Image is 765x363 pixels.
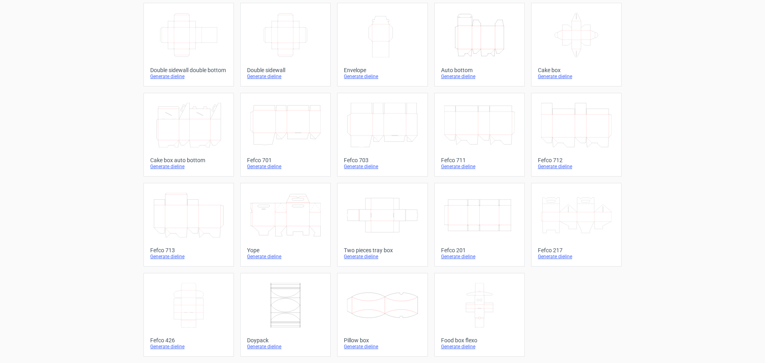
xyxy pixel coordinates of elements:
[247,157,324,163] div: Fefco 701
[538,163,615,170] div: Generate dieline
[344,157,421,163] div: Fefco 703
[247,163,324,170] div: Generate dieline
[344,163,421,170] div: Generate dieline
[150,67,227,73] div: Double sidewall double bottom
[247,67,324,73] div: Double sidewall
[538,73,615,80] div: Generate dieline
[337,273,428,357] a: Pillow boxGenerate dieline
[434,183,525,267] a: Fefco 201Generate dieline
[150,337,227,343] div: Fefco 426
[531,93,622,177] a: Fefco 712Generate dieline
[143,3,234,86] a: Double sidewall double bottomGenerate dieline
[247,253,324,260] div: Generate dieline
[538,253,615,260] div: Generate dieline
[150,157,227,163] div: Cake box auto bottom
[247,343,324,350] div: Generate dieline
[337,3,428,86] a: EnvelopeGenerate dieline
[344,73,421,80] div: Generate dieline
[441,247,518,253] div: Fefco 201
[538,247,615,253] div: Fefco 217
[441,73,518,80] div: Generate dieline
[150,343,227,350] div: Generate dieline
[531,3,622,86] a: Cake boxGenerate dieline
[441,157,518,163] div: Fefco 711
[150,163,227,170] div: Generate dieline
[143,183,234,267] a: Fefco 713Generate dieline
[434,273,525,357] a: Food box flexoGenerate dieline
[434,93,525,177] a: Fefco 711Generate dieline
[441,163,518,170] div: Generate dieline
[441,253,518,260] div: Generate dieline
[344,337,421,343] div: Pillow box
[337,183,428,267] a: Two pieces tray boxGenerate dieline
[150,73,227,80] div: Generate dieline
[240,93,331,177] a: Fefco 701Generate dieline
[344,343,421,350] div: Generate dieline
[143,273,234,357] a: Fefco 426Generate dieline
[150,253,227,260] div: Generate dieline
[531,183,622,267] a: Fefco 217Generate dieline
[538,67,615,73] div: Cake box
[240,183,331,267] a: YopeGenerate dieline
[240,3,331,86] a: Double sidewallGenerate dieline
[150,247,227,253] div: Fefco 713
[441,343,518,350] div: Generate dieline
[441,337,518,343] div: Food box flexo
[247,337,324,343] div: Doypack
[344,247,421,253] div: Two pieces tray box
[247,247,324,253] div: Yope
[247,73,324,80] div: Generate dieline
[143,93,234,177] a: Cake box auto bottomGenerate dieline
[434,3,525,86] a: Auto bottomGenerate dieline
[441,67,518,73] div: Auto bottom
[337,93,428,177] a: Fefco 703Generate dieline
[538,157,615,163] div: Fefco 712
[240,273,331,357] a: DoypackGenerate dieline
[344,67,421,73] div: Envelope
[344,253,421,260] div: Generate dieline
